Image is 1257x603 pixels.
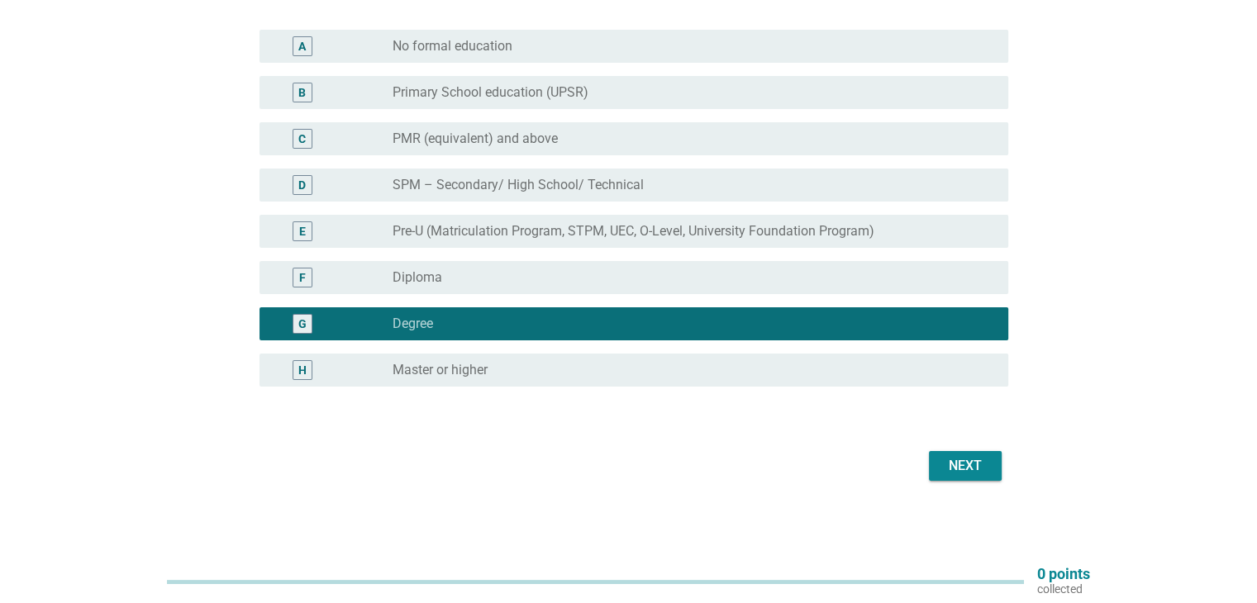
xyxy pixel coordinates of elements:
[393,84,588,101] label: Primary School education (UPSR)
[393,316,433,332] label: Degree
[929,451,1002,481] button: Next
[298,38,306,55] div: A
[298,131,306,148] div: C
[299,223,306,240] div: E
[393,131,558,147] label: PMR (equivalent) and above
[393,38,512,55] label: No formal education
[393,223,874,240] label: Pre-U (Matriculation Program, STPM, UEC, O-Level, University Foundation Program)
[299,269,306,287] div: F
[298,362,307,379] div: H
[298,84,306,102] div: B
[1037,567,1090,582] p: 0 points
[298,316,307,333] div: G
[393,269,442,286] label: Diploma
[1037,582,1090,596] p: collected
[942,456,988,476] div: Next
[393,362,488,378] label: Master or higher
[393,177,644,193] label: SPM – Secondary/ High School/ Technical
[298,177,306,194] div: D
